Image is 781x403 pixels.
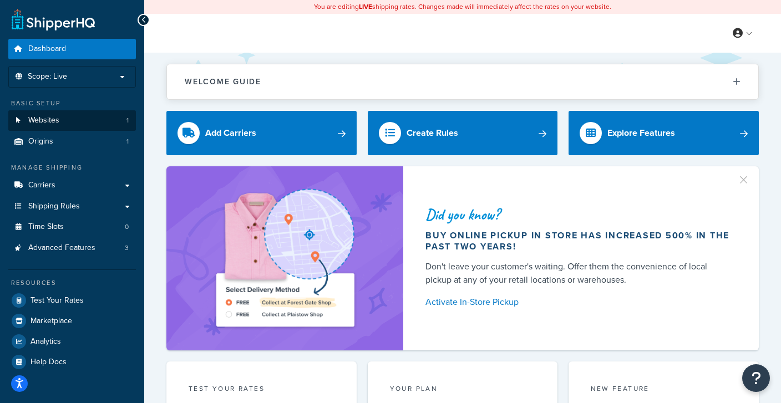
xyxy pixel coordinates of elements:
span: Time Slots [28,222,64,232]
span: 1 [126,137,129,146]
div: Buy online pickup in store has increased 500% in the past two years! [425,230,732,252]
div: Your Plan [390,384,536,396]
a: Analytics [8,331,136,351]
a: Add Carriers [166,111,357,155]
div: Test your rates [189,384,334,396]
span: Analytics [31,337,61,346]
div: Did you know? [425,207,732,222]
span: Carriers [28,181,55,190]
li: Origins [8,131,136,152]
b: LIVE [359,2,372,12]
span: Shipping Rules [28,202,80,211]
div: Explore Features [607,125,675,141]
a: Test Your Rates [8,290,136,310]
div: Resources [8,278,136,288]
div: Don't leave your customer's waiting. Offer them the convenience of local pickup at any of your re... [425,260,732,287]
img: ad-shirt-map-b0359fc47e01cab431d101c4b569394f6a03f54285957d908178d52f29eb9668.png [185,183,386,334]
a: Marketplace [8,311,136,331]
a: Origins1 [8,131,136,152]
span: Advanced Features [28,243,95,253]
span: Help Docs [31,358,67,367]
div: Manage Shipping [8,163,136,172]
a: Dashboard [8,39,136,59]
a: Help Docs [8,352,136,372]
div: Add Carriers [205,125,256,141]
span: Marketplace [31,317,72,326]
span: 1 [126,116,129,125]
span: Test Your Rates [31,296,84,305]
h2: Welcome Guide [185,78,261,86]
span: Scope: Live [28,72,67,81]
li: Time Slots [8,217,136,237]
a: Shipping Rules [8,196,136,217]
a: Activate In-Store Pickup [425,294,732,310]
span: Dashboard [28,44,66,54]
div: Basic Setup [8,99,136,108]
div: Create Rules [407,125,458,141]
span: Origins [28,137,53,146]
li: Websites [8,110,136,131]
button: Open Resource Center [742,364,770,392]
a: Time Slots0 [8,217,136,237]
a: Advanced Features3 [8,238,136,258]
button: Welcome Guide [167,64,758,99]
div: New Feature [591,384,737,396]
span: 3 [125,243,129,253]
a: Create Rules [368,111,558,155]
span: Websites [28,116,59,125]
a: Carriers [8,175,136,196]
a: Websites1 [8,110,136,131]
li: Advanced Features [8,238,136,258]
span: 0 [125,222,129,232]
a: Explore Features [569,111,759,155]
